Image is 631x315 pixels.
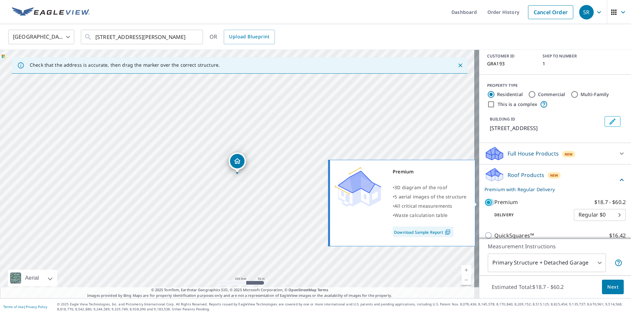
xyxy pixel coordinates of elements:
label: This is a complex [498,101,537,108]
a: Current Level 17, Zoom Out [461,275,471,285]
p: 1 [543,61,590,66]
a: Terms [317,287,328,292]
a: Terms of Use [3,304,24,309]
a: OpenStreetMap [288,287,316,292]
img: EV Logo [12,7,90,17]
div: • [393,201,467,211]
span: Next [607,283,618,291]
p: Premium [494,198,518,206]
div: Premium [393,167,467,176]
span: Your report will include the primary structure and a detached garage if one exists. [614,259,622,267]
p: Full House Products [508,150,559,157]
span: Waste calculation table [394,212,448,218]
img: Pdf Icon [443,229,452,235]
button: Edit building 1 [605,116,620,127]
div: Dropped pin, building 1, Residential property, 211 Somerset Dr Willingboro, NJ 08046 [229,153,246,173]
p: Roof Products [508,171,544,179]
p: [STREET_ADDRESS] [490,124,602,132]
a: Download Sample Report [393,227,453,237]
div: • [393,211,467,220]
p: SHIP TO NUMBER [543,53,590,59]
span: Upload Blueprint [229,33,269,41]
label: Commercial [538,91,565,98]
a: Cancel Order [528,5,573,19]
span: New [550,173,558,178]
p: Premium with Regular Delivery [484,186,618,193]
label: Residential [497,91,523,98]
div: [GEOGRAPHIC_DATA] [8,28,74,46]
button: Close [456,61,465,70]
a: Current Level 17, Zoom In [461,265,471,275]
div: Regular $0 [574,206,626,224]
button: Next [602,280,624,295]
div: • [393,192,467,201]
div: Aerial [8,270,57,286]
div: OR [210,30,275,44]
p: Delivery [484,212,574,218]
div: PROPERTY TYPE [487,83,623,88]
span: 5 aerial images of the structure [394,193,466,200]
label: Multi-Family [581,91,609,98]
div: Aerial [23,270,41,286]
p: | [3,305,47,309]
p: Check that the address is accurate, then drag the marker over the correct structure. [30,62,220,68]
img: Premium [335,167,381,207]
p: GRA193 [487,61,535,66]
span: All critical measurements [394,203,452,209]
a: Privacy Policy [26,304,47,309]
a: Upload Blueprint [224,30,275,44]
span: New [565,152,573,157]
p: © 2025 Eagle View Technologies, Inc. and Pictometry International Corp. All Rights Reserved. Repo... [57,302,628,312]
p: $18.7 - $60.2 [594,198,626,206]
p: Measurement Instructions [488,242,622,250]
p: BUILDING ID [490,116,515,122]
p: $16.42 [609,231,626,240]
p: QuickSquares™ [494,231,534,240]
input: Search by address or latitude-longitude [95,28,189,46]
div: Primary Structure + Detached Garage [488,254,606,272]
div: • [393,183,467,192]
p: CUSTOMER ID [487,53,535,59]
div: SR [579,5,594,19]
div: Full House ProductsNew [484,146,626,161]
p: Estimated Total: $18.7 - $60.2 [486,280,569,294]
div: Roof ProductsNewPremium with Regular Delivery [484,167,626,193]
span: © 2025 TomTom, Earthstar Geographics SIO, © 2025 Microsoft Corporation, © [151,287,328,293]
span: 3D diagram of the roof [394,184,447,191]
